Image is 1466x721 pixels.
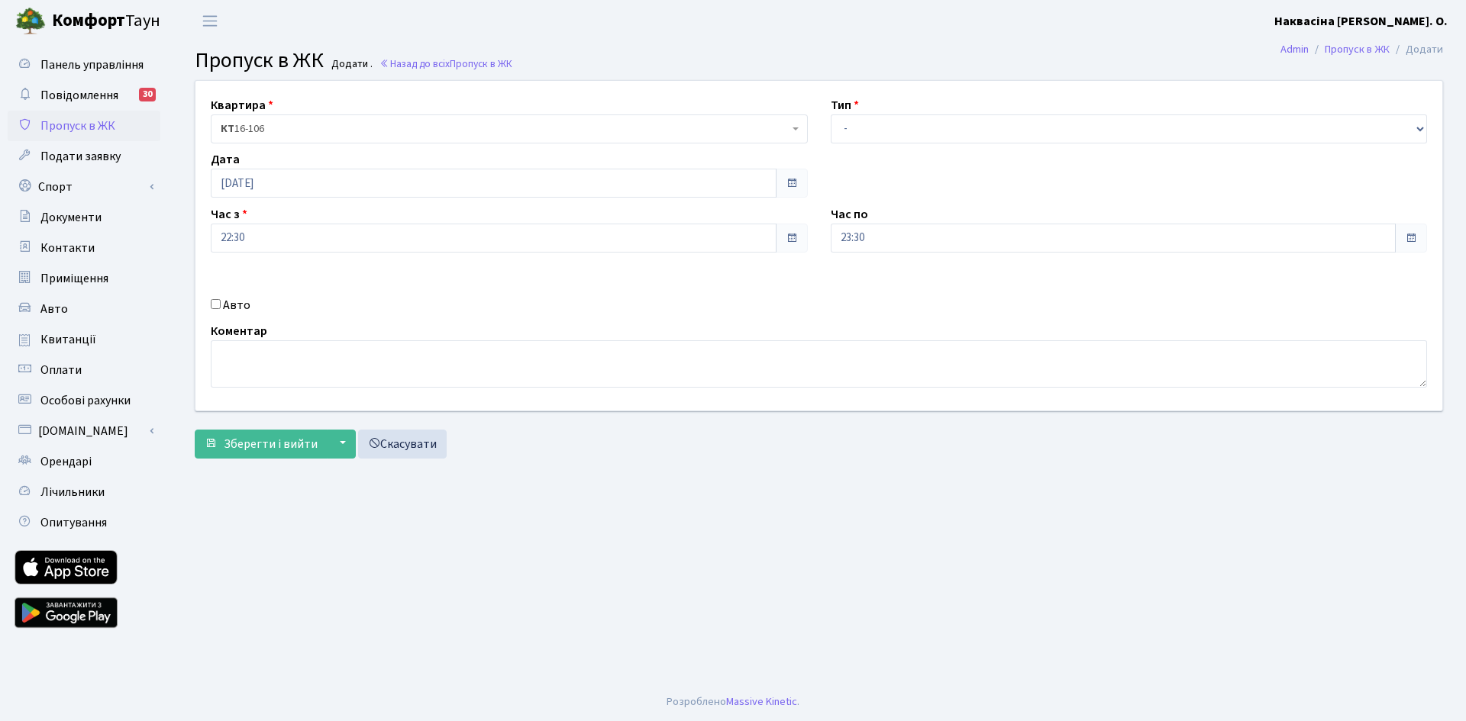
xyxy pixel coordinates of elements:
[8,80,160,111] a: Повідомлення30
[8,172,160,202] a: Спорт
[8,233,160,263] a: Контакти
[40,301,68,317] span: Авто
[139,88,156,101] div: 30
[8,50,160,80] a: Панель управління
[40,270,108,287] span: Приміщення
[223,296,250,314] label: Авто
[52,8,160,34] span: Таун
[328,58,373,71] small: Додати .
[40,240,95,256] span: Контакти
[379,56,512,71] a: Назад до всіхПропуск в ЖК
[40,148,121,165] span: Подати заявку
[211,114,808,143] span: <b>КТ</b>&nbsp;&nbsp;&nbsp;&nbsp;16-106
[831,96,859,114] label: Тип
[8,324,160,355] a: Квитанції
[221,121,789,137] span: <b>КТ</b>&nbsp;&nbsp;&nbsp;&nbsp;16-106
[224,436,318,452] span: Зберегти і вийти
[195,430,328,459] button: Зберегти і вийти
[8,141,160,172] a: Подати заявку
[40,209,102,226] span: Документи
[40,331,96,348] span: Квитанції
[211,96,273,114] label: Квартира
[1258,34,1466,66] nav: breadcrumb
[450,56,512,71] span: Пропуск в ЖК
[8,263,160,294] a: Приміщення
[40,514,107,531] span: Опитування
[8,416,160,446] a: [DOMAIN_NAME]
[8,202,160,233] a: Документи
[195,45,324,76] span: Пропуск в ЖК
[221,121,234,137] b: КТ
[40,453,92,470] span: Орендарі
[8,111,160,141] a: Пропуск в ЖК
[40,362,82,378] span: Оплати
[1280,41,1309,57] a: Admin
[8,355,160,385] a: Оплати
[1325,41,1390,57] a: Пропуск в ЖК
[15,6,46,37] img: logo.png
[40,56,144,73] span: Панель управління
[8,477,160,507] a: Лічильники
[40,484,105,501] span: Лічильники
[52,8,125,33] b: Комфорт
[8,385,160,416] a: Особові рахунки
[191,8,229,34] button: Переключити навігацію
[358,430,447,459] a: Скасувати
[40,87,118,104] span: Повідомлення
[831,205,868,224] label: Час по
[667,694,799,710] div: Розроблено .
[211,322,267,340] label: Коментар
[726,694,797,710] a: Massive Kinetic
[211,205,247,224] label: Час з
[1390,41,1443,58] li: Додати
[8,294,160,324] a: Авто
[1274,12,1448,31] a: Наквасіна [PERSON_NAME]. О.
[8,507,160,538] a: Опитування
[211,150,240,169] label: Дата
[40,392,131,409] span: Особові рахунки
[8,446,160,477] a: Орендарі
[1274,13,1448,30] b: Наквасіна [PERSON_NAME]. О.
[40,117,115,134] span: Пропуск в ЖК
